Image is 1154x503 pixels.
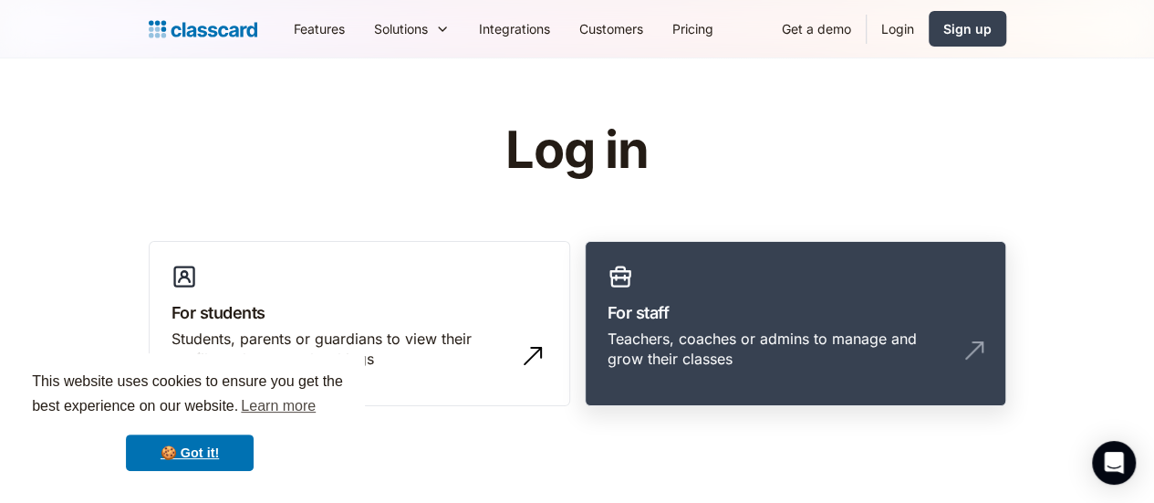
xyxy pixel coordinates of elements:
[172,329,511,370] div: Students, parents or guardians to view their profile and manage bookings
[149,241,570,407] a: For studentsStudents, parents or guardians to view their profile and manage bookings
[565,8,658,49] a: Customers
[767,8,866,49] a: Get a demo
[172,300,547,325] h3: For students
[32,371,348,420] span: This website uses cookies to ensure you get the best experience on our website.
[15,353,365,488] div: cookieconsent
[464,8,565,49] a: Integrations
[608,300,983,325] h3: For staff
[929,11,1006,47] a: Sign up
[608,329,947,370] div: Teachers, coaches or admins to manage and grow their classes
[374,19,428,38] div: Solutions
[1092,441,1136,485] div: Open Intercom Messenger
[359,8,464,49] div: Solutions
[658,8,728,49] a: Pricing
[238,393,318,420] a: learn more about cookies
[149,16,257,42] a: home
[943,19,992,38] div: Sign up
[585,241,1006,407] a: For staffTeachers, coaches or admins to manage and grow their classes
[287,122,867,179] h1: Log in
[279,8,359,49] a: Features
[126,435,254,471] a: dismiss cookie message
[867,8,929,49] a: Login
